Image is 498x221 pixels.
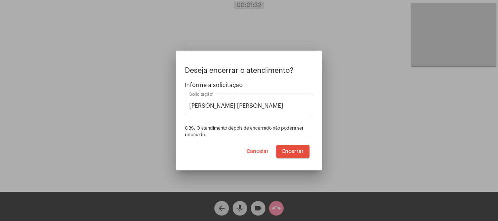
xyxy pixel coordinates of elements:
span: Informe a solicitação [185,82,313,88]
input: Buscar solicitação [189,103,309,109]
span: OBS: O atendimento depois de encerrado não poderá ser retomado. [185,126,304,137]
p: Deseja encerrar o atendimento? [185,67,313,75]
span: Cancelar [246,149,269,154]
button: Encerrar [276,145,310,158]
button: Cancelar [241,145,275,158]
span: Encerrar [282,149,304,154]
